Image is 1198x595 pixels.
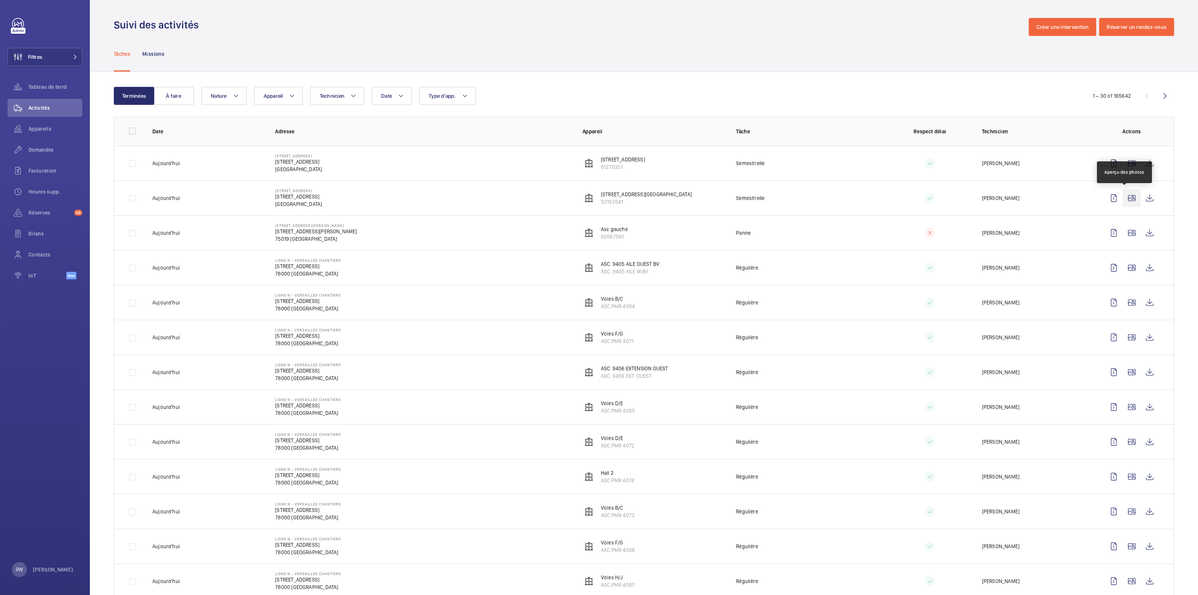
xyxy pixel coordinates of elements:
[152,543,180,550] p: Aujourd'hui
[601,365,668,372] p: ASC. 9406 EXTENSION OUEST
[982,229,1019,237] p: [PERSON_NAME]
[275,193,322,200] p: [STREET_ADDRESS]
[601,407,635,415] p: ASC.PMR 4055
[982,438,1019,446] p: [PERSON_NAME]
[736,368,758,376] p: Régulière
[211,93,227,99] span: Nature
[584,472,593,481] img: elevator.svg
[601,469,634,477] p: Hall 2
[275,432,341,437] p: Ligne N - VERSAILLES CHANTIERS
[736,508,758,515] p: Régulière
[736,128,878,135] p: Tâche
[1099,18,1174,36] button: Réserver un rendez-vous
[28,272,66,279] span: IoT
[275,328,341,332] p: Ligne N - VERSAILLES CHANTIERS
[28,53,42,61] span: Filtres
[275,305,341,312] p: 78000 [GEOGRAPHIC_DATA]
[275,188,322,193] p: [STREET_ADDRESS]
[28,83,82,91] span: Tableau de bord
[28,209,71,216] span: Réserves
[584,542,593,551] img: elevator.svg
[429,93,456,99] span: Type d'app.
[601,504,635,511] p: Voies B/C
[736,160,764,167] p: Semestrielle
[152,229,180,237] p: Aujourd'hui
[601,260,659,268] p: ASC. 9405 AILE OUEST BV
[1093,92,1131,100] div: 1 – 30 of 165642
[28,167,82,174] span: Facturation
[381,93,392,99] span: Date
[275,576,341,583] p: [STREET_ADDRESS]
[275,166,322,173] p: [GEOGRAPHIC_DATA]
[275,367,341,374] p: [STREET_ADDRESS]
[264,93,283,99] span: Appareil
[601,337,633,345] p: ASC.PMR 4071
[736,543,758,550] p: Régulière
[275,549,341,556] p: 78000 [GEOGRAPHIC_DATA]
[16,566,23,573] p: RW
[275,409,341,417] p: 78000 [GEOGRAPHIC_DATA]
[275,437,341,444] p: [STREET_ADDRESS]
[1105,128,1159,135] p: Actions
[275,402,341,409] p: [STREET_ADDRESS]
[601,156,645,163] p: [STREET_ADDRESS]
[601,400,635,407] p: Voies D/E
[152,577,180,585] p: Aujourd'hui
[982,299,1019,306] p: [PERSON_NAME]
[310,87,365,105] button: Technicien
[153,87,194,105] button: À faire
[1104,169,1144,176] div: Aperçu des photos
[275,340,341,347] p: 78000 [GEOGRAPHIC_DATA]
[601,303,635,310] p: ASC.PMR 4054
[601,511,635,519] p: ASC.PMR 4073
[152,334,180,341] p: Aujourd'hui
[275,158,322,166] p: [STREET_ADDRESS]
[275,502,341,506] p: Ligne N - VERSAILLES CHANTIERS
[982,194,1019,202] p: [PERSON_NAME]
[584,437,593,446] img: elevator.svg
[601,330,633,337] p: Voies F/G
[982,403,1019,411] p: [PERSON_NAME]
[982,508,1019,515] p: [PERSON_NAME]
[275,374,341,382] p: 78000 [GEOGRAPHIC_DATA]
[114,87,154,105] button: Terminées
[584,403,593,412] img: elevator.svg
[114,18,203,32] h1: Suivi des activités
[982,473,1019,480] p: [PERSON_NAME]
[152,299,180,306] p: Aujourd'hui
[890,128,970,135] p: Respect délai
[584,507,593,516] img: elevator.svg
[28,188,82,195] span: Heures supp.
[584,298,593,307] img: elevator.svg
[152,438,180,446] p: Aujourd'hui
[736,403,758,411] p: Régulière
[275,479,341,486] p: 78000 [GEOGRAPHIC_DATA]
[982,264,1019,271] p: [PERSON_NAME]
[74,210,82,216] span: 68
[584,194,593,203] img: elevator.svg
[275,471,341,479] p: [STREET_ADDRESS]
[275,293,341,297] p: Ligne N - VERSAILLES CHANTIERS
[114,50,130,58] p: Tâches
[28,125,82,133] span: Appareils
[736,473,758,480] p: Régulière
[28,251,82,258] span: Contacts
[152,508,180,515] p: Aujourd'hui
[601,581,635,589] p: ASC.PMR 4057
[275,514,341,521] p: 78000 [GEOGRAPHIC_DATA]
[982,368,1019,376] p: [PERSON_NAME]
[601,268,659,275] p: ASC. 9405 AILE W BV
[152,403,180,411] p: Aujourd'hui
[601,442,635,449] p: ASC.PMR 4072
[601,539,635,546] p: Voies F/G
[736,438,758,446] p: Régulière
[736,194,764,202] p: Semestrielle
[152,264,180,271] p: Aujourd'hui
[601,477,634,484] p: ASC.PMR 4074
[275,223,357,228] p: [STREET_ADDRESS][PERSON_NAME]
[601,198,692,206] p: 53192541
[601,191,692,198] p: [STREET_ADDRESS][GEOGRAPHIC_DATA]
[28,104,82,112] span: Activités
[601,295,635,303] p: Voies B/C
[152,194,180,202] p: Aujourd'hui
